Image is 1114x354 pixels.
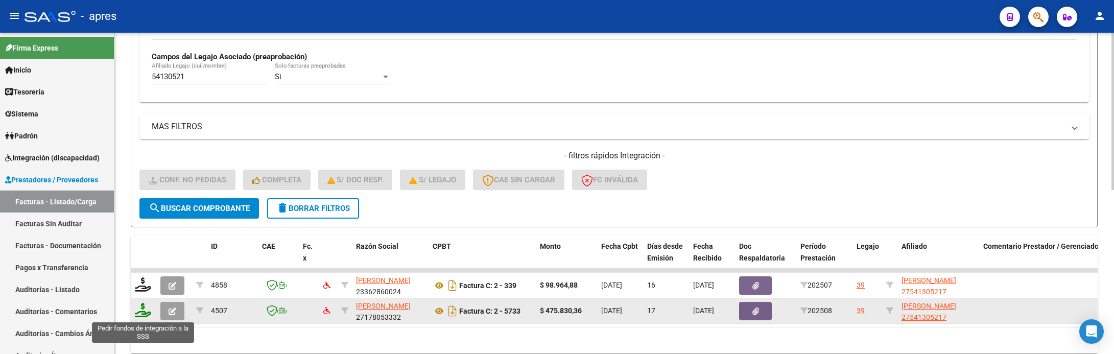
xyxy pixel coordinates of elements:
datatable-header-cell: Comentario Prestador / Gerenciador [979,235,1107,280]
span: Firma Express [5,42,58,54]
span: Borrar Filtros [276,204,350,213]
span: CPBT [433,242,451,250]
datatable-header-cell: Legajo [852,235,882,280]
div: 39 [857,279,865,291]
span: [PERSON_NAME] [356,276,411,285]
datatable-header-cell: ID [207,235,258,280]
span: Conf. no pedidas [149,175,226,184]
span: 202508 [800,306,832,315]
div: 2 total [131,327,1098,353]
span: [DATE] [693,306,714,315]
span: Integración (discapacidad) [5,152,100,163]
div: 23362860024 [356,275,424,296]
datatable-header-cell: Afiliado [897,235,979,280]
span: Fecha Recibido [693,242,722,262]
span: 16 [647,281,655,289]
button: Completa [243,170,311,190]
button: S/ Doc Resp. [318,170,393,190]
mat-icon: delete [276,202,289,214]
strong: Factura C: 2 - 339 [459,281,516,290]
span: [PERSON_NAME] [356,302,411,310]
span: [PERSON_NAME] 27541305217 [902,276,956,296]
button: FC Inválida [572,170,647,190]
datatable-header-cell: Días desde Emisión [643,235,689,280]
mat-panel-title: MAS FILTROS [152,121,1064,132]
datatable-header-cell: Fecha Cpbt [597,235,643,280]
div: Open Intercom Messenger [1079,319,1104,344]
strong: Campos del Legajo Asociado (preaprobación) [152,52,307,61]
span: Sistema [5,108,38,120]
span: Doc Respaldatoria [739,242,785,262]
span: ID [211,242,218,250]
span: Período Prestación [800,242,836,262]
span: - apres [81,5,116,28]
div: 39 [857,305,865,317]
span: CAE SIN CARGAR [482,175,555,184]
i: Descargar documento [446,303,459,319]
span: Razón Social [356,242,398,250]
span: [DATE] [601,281,622,289]
datatable-header-cell: Fc. x [299,235,319,280]
span: FC Inválida [581,175,638,184]
datatable-header-cell: CPBT [429,235,536,280]
span: 202507 [800,281,832,289]
span: Tesorería [5,86,44,98]
mat-icon: person [1094,10,1106,22]
span: Fc. x [303,242,313,262]
strong: Factura C: 2 - 5733 [459,307,520,315]
span: CAE [262,242,275,250]
button: Conf. no pedidas [139,170,235,190]
button: S/ legajo [400,170,465,190]
span: Días desde Emisión [647,242,683,262]
mat-expansion-panel-header: MAS FILTROS [139,114,1089,139]
h4: - filtros rápidos Integración - [139,150,1089,161]
strong: $ 475.830,36 [540,306,582,315]
datatable-header-cell: Doc Respaldatoria [735,235,796,280]
mat-icon: search [149,202,161,214]
datatable-header-cell: Razón Social [352,235,429,280]
span: Padrón [5,130,38,141]
span: Fecha Cpbt [601,242,638,250]
span: Inicio [5,64,31,76]
span: Completa [252,175,301,184]
div: 27178053332 [356,300,424,322]
button: Borrar Filtros [267,198,359,219]
span: 4507 [211,306,227,315]
span: Comentario Prestador / Gerenciador [983,242,1101,250]
datatable-header-cell: Fecha Recibido [689,235,735,280]
span: Afiliado [902,242,927,250]
button: CAE SIN CARGAR [473,170,564,190]
i: Descargar documento [446,277,459,294]
span: Si [275,72,281,81]
datatable-header-cell: Período Prestación [796,235,852,280]
span: 4858 [211,281,227,289]
strong: $ 98.964,88 [540,281,578,289]
span: [DATE] [601,306,622,315]
span: Legajo [857,242,879,250]
button: Buscar Comprobante [139,198,259,219]
mat-icon: menu [8,10,20,22]
span: Buscar Comprobante [149,204,250,213]
span: Monto [540,242,561,250]
span: [PERSON_NAME] 27541305217 [902,302,956,322]
span: 17 [647,306,655,315]
span: S/ legajo [409,175,456,184]
datatable-header-cell: Monto [536,235,597,280]
span: S/ Doc Resp. [327,175,384,184]
datatable-header-cell: CAE [258,235,299,280]
span: Prestadores / Proveedores [5,174,98,185]
span: [DATE] [693,281,714,289]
